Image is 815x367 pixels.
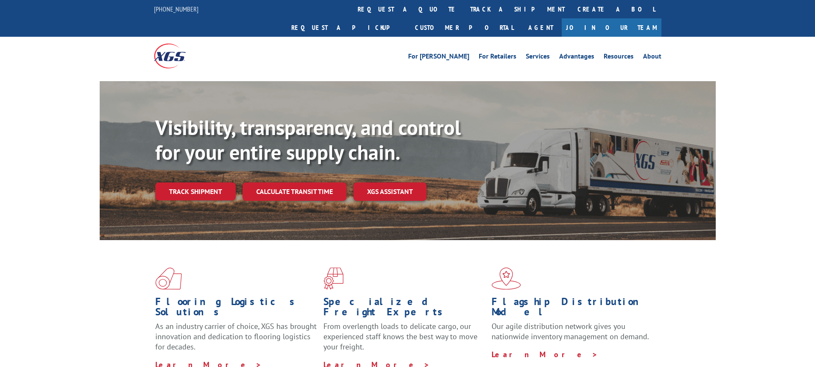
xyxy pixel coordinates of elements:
img: xgs-icon-focused-on-flooring-red [323,267,344,290]
a: XGS ASSISTANT [353,182,427,201]
h1: Flagship Distribution Model [492,297,653,321]
b: Visibility, transparency, and control for your entire supply chain. [155,114,461,165]
h1: Flooring Logistics Solutions [155,297,317,321]
a: Request a pickup [285,18,409,37]
span: Our agile distribution network gives you nationwide inventory management on demand. [492,321,649,341]
a: Resources [604,53,634,62]
a: [PHONE_NUMBER] [154,5,199,13]
a: Customer Portal [409,18,520,37]
a: For [PERSON_NAME] [408,53,469,62]
h1: Specialized Freight Experts [323,297,485,321]
a: Advantages [559,53,594,62]
a: Calculate transit time [243,182,347,201]
img: xgs-icon-total-supply-chain-intelligence-red [155,267,182,290]
a: Services [526,53,550,62]
p: From overlength loads to delicate cargo, our experienced staff knows the best way to move your fr... [323,321,485,359]
a: Join Our Team [562,18,661,37]
a: About [643,53,661,62]
span: As an industry carrier of choice, XGS has brought innovation and dedication to flooring logistics... [155,321,317,352]
a: For Retailers [479,53,516,62]
a: Learn More > [492,349,598,359]
a: Agent [520,18,562,37]
a: Track shipment [155,182,236,200]
img: xgs-icon-flagship-distribution-model-red [492,267,521,290]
